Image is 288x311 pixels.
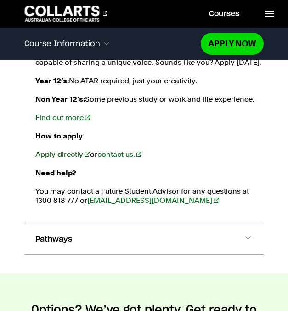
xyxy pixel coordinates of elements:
a: Apply directly [35,150,90,159]
strong: Non Year 12's: [35,95,85,104]
p: No ATAR required, just your creativity. [35,76,263,86]
span: Course Information [24,40,100,48]
p: You may contact a Future Student Advisor for any questions at 1300 818 777 or [35,187,263,205]
a: Apply Now [201,33,264,54]
button: Pathways [24,224,263,254]
strong: Year 12’s: [35,76,69,85]
span: Pathways [35,234,72,245]
strong: Need help? [35,168,76,177]
strong: How to apply [35,132,83,140]
a: contact us. [97,150,141,159]
p: Some previous study or work and life experience. [35,95,263,122]
p: or [35,150,263,159]
div: Go to homepage [24,6,107,22]
a: Find out more [35,113,90,122]
a: [EMAIL_ADDRESS][DOMAIN_NAME] [87,196,219,205]
button: Course Information [24,34,200,53]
